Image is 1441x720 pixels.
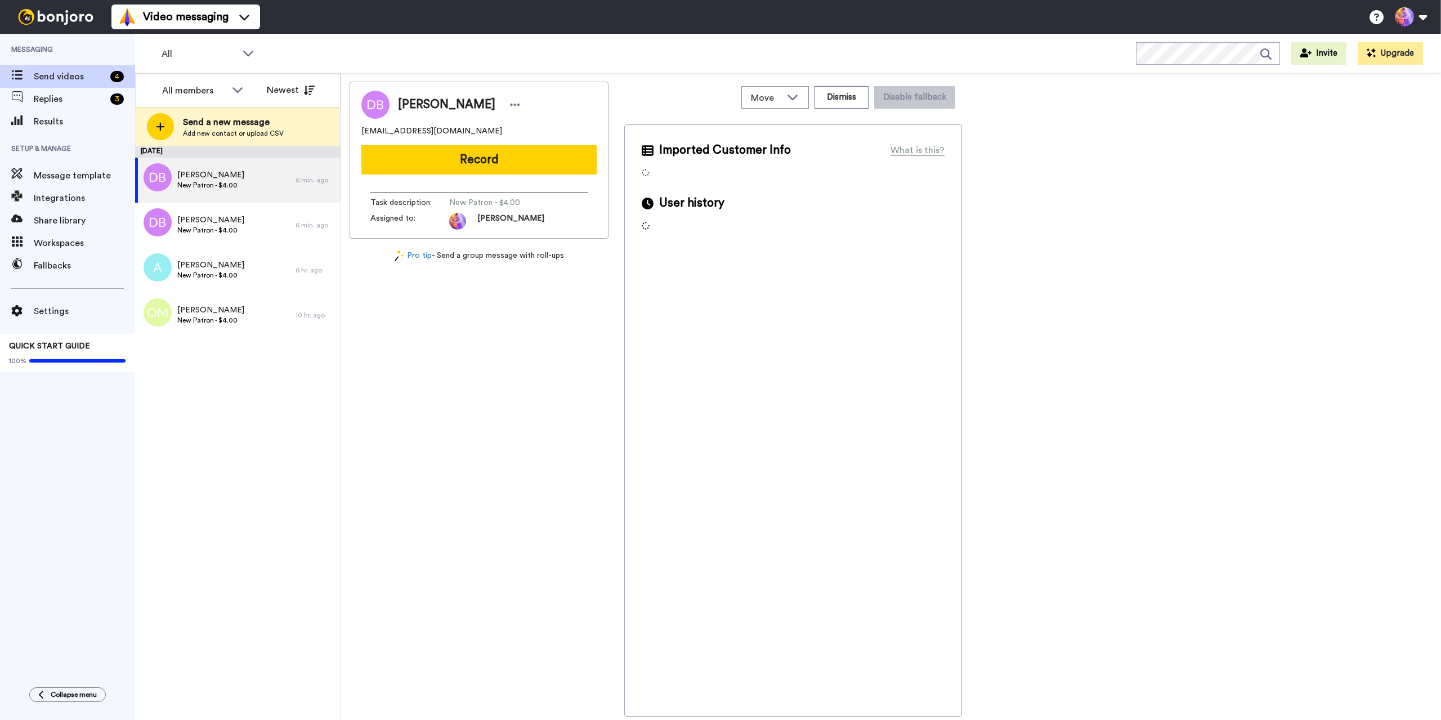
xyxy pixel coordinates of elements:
[177,271,244,280] span: New Patron - $4.00
[751,91,781,105] span: Move
[296,221,335,230] div: 6 min. ago
[659,195,724,212] span: User history
[449,197,556,208] span: New Patron - $4.00
[110,93,124,105] div: 3
[34,305,135,318] span: Settings
[361,91,390,119] img: Image of Danny Biondolillo
[350,250,608,262] div: - Send a group message with roll-ups
[34,92,106,106] span: Replies
[395,250,405,262] img: magic-wand.svg
[29,687,106,702] button: Collapse menu
[183,115,284,129] span: Send a new message
[34,115,135,128] span: Results
[177,316,244,325] span: New Patron - $4.00
[370,197,449,208] span: Task description :
[118,8,136,26] img: vm-color.svg
[9,356,26,365] span: 100%
[1291,42,1346,65] button: Invite
[177,260,244,271] span: [PERSON_NAME]
[296,176,335,185] div: 6 min. ago
[296,311,335,320] div: 10 hr. ago
[144,253,172,281] img: a.png
[361,145,597,175] button: Record
[34,214,135,227] span: Share library
[34,70,106,83] span: Send videos
[144,208,172,236] img: db.png
[177,214,244,226] span: [PERSON_NAME]
[659,142,791,159] span: Imported Customer Info
[135,146,341,158] div: [DATE]
[398,96,495,113] span: [PERSON_NAME]
[1358,42,1423,65] button: Upgrade
[110,71,124,82] div: 4
[162,47,237,61] span: All
[361,126,502,137] span: [EMAIL_ADDRESS][DOMAIN_NAME]
[258,79,323,101] button: Newest
[34,259,135,272] span: Fallbacks
[51,690,97,699] span: Collapse menu
[177,305,244,316] span: [PERSON_NAME]
[143,9,229,25] span: Video messaging
[890,144,945,157] div: What is this?
[177,226,244,235] span: New Patron - $4.00
[177,169,244,181] span: [PERSON_NAME]
[34,191,135,205] span: Integrations
[34,169,135,182] span: Message template
[9,342,90,350] span: QUICK START GUIDE
[34,236,135,250] span: Workspaces
[395,250,432,262] a: Pro tip
[874,86,955,109] button: Disable fallback
[162,84,226,97] div: All members
[144,298,172,327] img: om.png
[449,213,466,230] img: photo.jpg
[370,213,449,230] span: Assigned to:
[296,266,335,275] div: 6 hr. ago
[183,129,284,138] span: Add new contact or upload CSV
[14,9,98,25] img: bj-logo-header-white.svg
[144,163,172,191] img: db.png
[815,86,869,109] button: Dismiss
[477,213,544,230] span: [PERSON_NAME]
[177,181,244,190] span: New Patron - $4.00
